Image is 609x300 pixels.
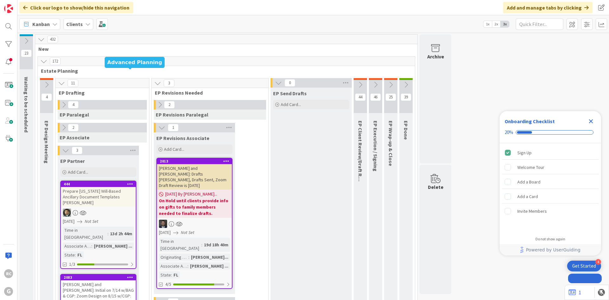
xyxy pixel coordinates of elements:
[63,218,75,225] span: [DATE]
[76,251,84,258] div: FL
[41,93,52,101] span: 4
[47,36,58,43] span: 432
[61,209,136,217] div: CG
[159,238,201,252] div: Time in [GEOGRAPHIC_DATA]
[285,79,295,87] span: 0
[427,53,444,60] div: Archive
[19,2,133,13] div: Click our logo to show/hide this navigation
[517,193,538,200] div: Add a Card
[569,289,581,296] a: 1
[68,79,78,87] span: 11
[505,117,555,125] div: Onboarding Checklist
[64,275,136,280] div: 2083
[75,251,76,258] span: :
[63,209,71,217] img: CG
[372,121,379,171] span: EP Execution / Signing
[64,182,136,186] div: 444
[156,158,232,289] a: 2013[PERSON_NAME] and [PERSON_NAME]: Drafts [PERSON_NAME], Drafts Sent, Zoom Draft Review is [DAT...
[21,50,32,57] span: 23
[63,251,75,258] div: State
[188,263,230,270] div: [PERSON_NAME] ...
[50,57,61,65] span: 172
[517,163,544,171] div: Welcome Tour
[502,146,599,160] div: Sign Up is complete.
[535,237,565,242] div: Do not show again
[526,246,580,254] span: Powered by UserGuiding
[357,121,363,210] span: EP Client Review/Draft Review Meeting
[72,147,82,154] span: 3
[502,190,599,203] div: Add a Card is incomplete.
[164,146,184,152] span: Add Card...
[273,90,307,97] span: EP Send Drafts
[385,93,396,101] span: 25
[168,124,179,131] span: 1
[63,243,91,250] div: Associate Assigned
[61,275,136,280] div: 2083
[155,90,260,96] span: EP Revisions Needed
[503,244,598,256] a: Powered by UserGuiding
[156,111,208,118] span: EP Revisions Paralegal
[43,121,50,163] span: EP Design Meeting
[172,271,180,278] div: FL
[61,181,136,207] div: 444Prepare [US_STATE] Will-Based Ancillary Document Templates [PERSON_NAME]
[91,243,92,250] span: :
[370,93,381,101] span: 46
[503,2,593,13] div: Add and manage tabs by clicking
[61,181,136,187] div: 444
[60,111,89,118] span: EP Paralegal
[107,59,162,65] h5: Advanced Planning
[159,263,187,270] div: Associate Assigned
[189,254,230,261] div: [PERSON_NAME]...
[4,4,13,13] img: Visit kanbanzone.com
[500,143,601,232] div: Checklist items
[483,21,492,27] span: 1x
[68,101,79,109] span: 4
[572,263,596,269] div: Get Started
[4,269,13,278] div: RC
[164,101,175,109] span: 2
[159,229,171,236] span: [DATE]
[501,21,509,27] span: 3x
[428,183,443,191] div: Delete
[159,220,167,228] img: JW
[595,259,601,265] div: 4
[567,261,601,271] div: Open Get Started checklist, remaining modules: 4
[500,111,601,256] div: Checklist Container
[60,158,85,164] span: EP Partner
[492,21,501,27] span: 2x
[586,116,596,126] div: Close Checklist
[157,220,232,228] div: JW
[38,46,409,52] span: New
[108,230,108,237] span: :
[517,178,540,186] div: Add a Board
[517,207,547,215] div: Invite Members
[502,160,599,174] div: Welcome Tour is incomplete.
[60,181,136,269] a: 444Prepare [US_STATE] Will-Based Ancillary Document Templates [PERSON_NAME]CG[DATE]Not SetTime in...
[32,20,50,28] span: Kanban
[502,175,599,189] div: Add a Board is incomplete.
[517,149,532,157] div: Sign Up
[59,90,141,96] span: EP Drafting
[85,218,98,224] i: Not Set
[41,68,407,74] span: Estate Planning
[60,134,89,141] span: EP Associate
[355,93,366,101] span: 44
[4,287,13,296] div: G
[202,241,230,248] div: 19d 18h 40m
[159,271,171,278] div: State
[165,191,217,197] span: [DATE] By [PERSON_NAME]...
[505,130,513,135] div: 20%
[157,158,232,164] div: 2013
[157,164,232,190] div: [PERSON_NAME] and [PERSON_NAME]: Drafts [PERSON_NAME], Drafts Sent, Zoom Draft Review is [DATE]
[92,243,134,250] div: [PERSON_NAME] ...
[68,124,79,131] span: 2
[159,254,188,261] div: Originating Attorney
[502,204,599,218] div: Invite Members is incomplete.
[281,102,301,107] span: Add Card...
[108,230,134,237] div: 13d 2h 44m
[388,121,394,166] span: EP Wrap-up & Close
[516,18,563,30] input: Quick Filter...
[69,261,75,268] span: 1/3
[66,21,83,27] b: Clients
[187,263,188,270] span: :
